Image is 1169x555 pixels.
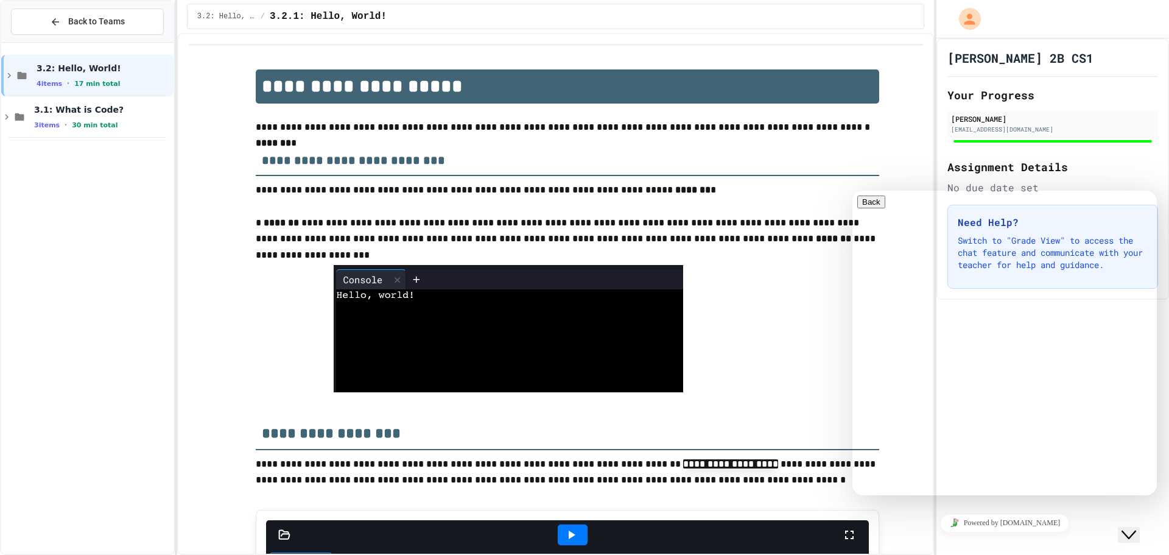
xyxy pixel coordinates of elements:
span: 3 items [34,121,60,129]
span: • [67,79,69,88]
span: 17 min total [74,80,120,88]
iframe: chat widget [852,509,1157,537]
span: 3.2.1: Hello, World! [270,9,387,24]
span: 3.2: Hello, World! [37,63,171,74]
div: My Account [946,5,984,33]
iframe: To enrich screen reader interactions, please activate Accessibility in Grammarly extension settings [1118,506,1157,543]
button: Back to Teams [11,9,164,35]
span: 3.1: What is Code? [34,104,171,115]
span: • [65,120,67,130]
span: / [261,12,265,21]
div: [EMAIL_ADDRESS][DOMAIN_NAME] [951,125,1154,134]
iframe: chat widget [852,191,1157,495]
h1: [PERSON_NAME] 2B CS1 [947,49,1094,66]
h2: Your Progress [947,87,1158,104]
span: 3.2: Hello, World! [197,12,256,21]
div: No due date set [947,180,1158,195]
h2: Assignment Details [947,158,1158,175]
span: 30 min total [72,121,118,129]
span: Back to Teams [68,15,125,28]
div: [PERSON_NAME] [951,113,1154,124]
span: 4 items [37,80,62,88]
